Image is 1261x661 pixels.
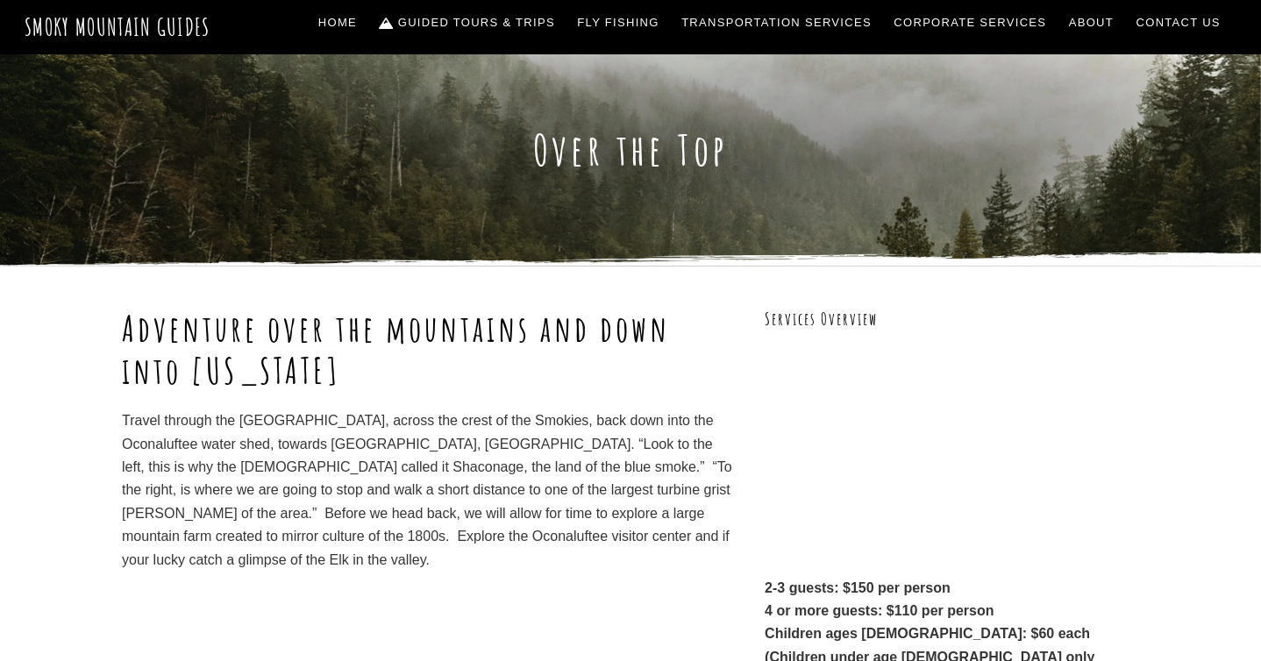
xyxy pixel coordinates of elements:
strong: Children ages [DEMOGRAPHIC_DATA]: $60 each [765,626,1090,641]
p: Travel through the [GEOGRAPHIC_DATA], across the crest of the Smokies, back down into the Oconalu... [122,409,732,572]
strong: 4 or more guests: $110 per person [765,603,994,618]
a: About [1062,4,1121,41]
a: Fly Fishing [571,4,666,41]
h1: Over the Top [122,124,1139,175]
a: Guided Tours & Trips [373,4,562,41]
a: Contact Us [1129,4,1228,41]
a: Corporate Services [887,4,1054,41]
h3: Services Overview [765,308,1139,331]
a: Home [311,4,364,41]
strong: Adventure over the mountains and down into [US_STATE] [122,306,670,393]
strong: 2-3 guests: $150 per person [765,580,951,595]
a: Smoky Mountain Guides [25,12,210,41]
a: Transportation Services [674,4,878,41]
